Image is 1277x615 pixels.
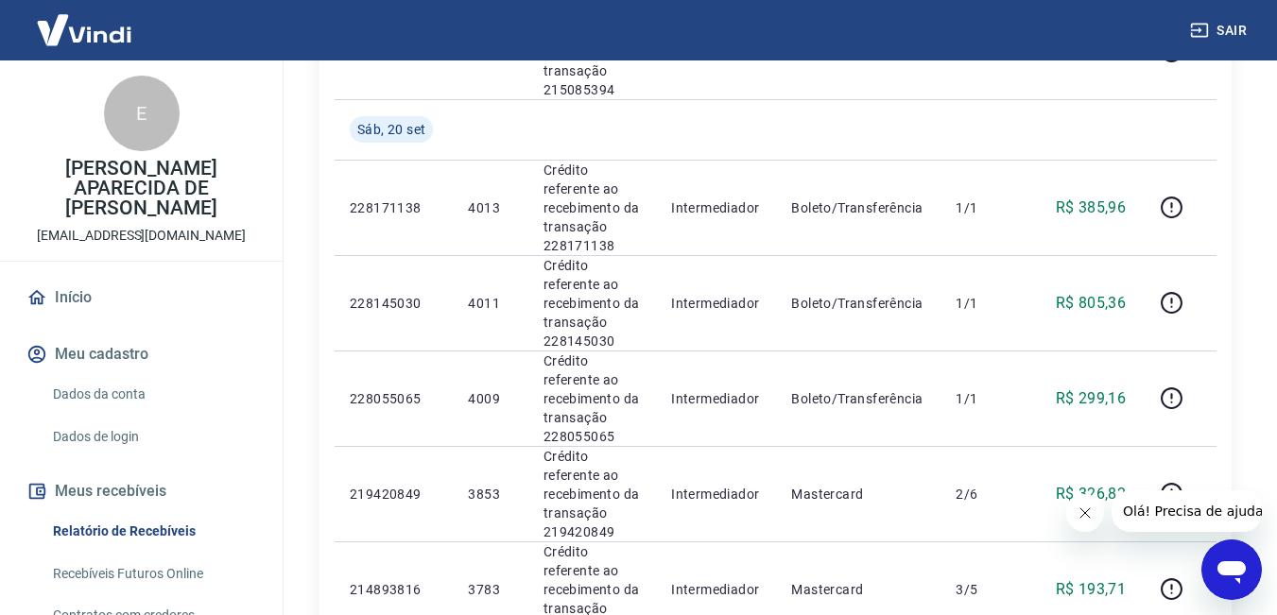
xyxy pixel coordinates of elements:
p: 228171138 [350,198,438,217]
p: Intermediador [671,580,761,599]
button: Meus recebíveis [23,470,260,512]
span: Olá! Precisa de ajuda? [11,13,159,28]
iframe: Mensagem da empresa [1112,490,1262,532]
p: 2/6 [956,485,1011,504]
a: Dados da conta [45,375,260,414]
p: Boleto/Transferência [791,198,925,217]
p: [PERSON_NAME] APARECIDA DE [PERSON_NAME] [15,159,267,218]
p: Intermediador [671,389,761,408]
iframe: Botão para abrir a janela de mensagens [1201,539,1262,600]
a: Relatório de Recebíveis [45,512,260,551]
p: Intermediador [671,198,761,217]
p: 3853 [468,485,512,504]
p: 4009 [468,389,512,408]
p: Crédito referente ao recebimento da transação 228171138 [544,161,641,255]
p: 3783 [468,580,512,599]
p: R$ 299,16 [1056,387,1127,410]
p: 228055065 [350,389,438,408]
p: 1/1 [956,198,1011,217]
p: 4013 [468,198,512,217]
p: Crédito referente ao recebimento da transação 228055065 [544,351,641,446]
button: Sair [1186,13,1254,48]
p: R$ 805,36 [1056,292,1127,315]
a: Recebíveis Futuros Online [45,555,260,593]
img: Vindi [23,1,146,59]
div: E [104,76,180,151]
a: Início [23,277,260,318]
p: [EMAIL_ADDRESS][DOMAIN_NAME] [37,226,246,246]
p: 228145030 [350,294,438,313]
p: 1/1 [956,389,1011,408]
a: Dados de login [45,418,260,456]
p: 3/5 [956,580,1011,599]
p: Mastercard [791,485,925,504]
p: 4011 [468,294,512,313]
p: Intermediador [671,294,761,313]
p: Crédito referente ao recebimento da transação 228145030 [544,256,641,350]
button: Meu cadastro [23,333,260,375]
p: Boleto/Transferência [791,389,925,408]
p: R$ 385,96 [1056,196,1127,219]
iframe: Fechar mensagem [1066,494,1104,532]
p: 214893816 [350,580,438,599]
p: R$ 193,71 [1056,578,1127,601]
span: Sáb, 20 set [357,120,425,139]
p: 1/1 [956,294,1011,313]
p: Boleto/Transferência [791,294,925,313]
p: R$ 326,82 [1056,483,1127,505]
p: 219420849 [350,485,438,504]
p: Crédito referente ao recebimento da transação 219420849 [544,447,641,541]
p: Mastercard [791,580,925,599]
p: Intermediador [671,485,761,504]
